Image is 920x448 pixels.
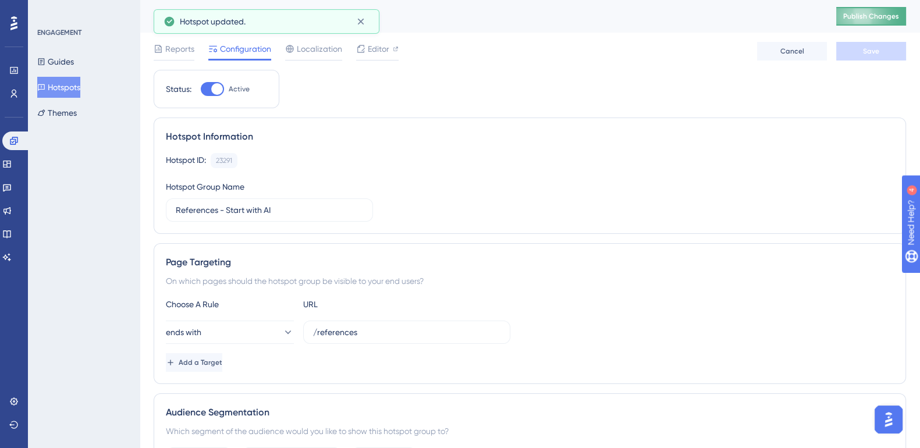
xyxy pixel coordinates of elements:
span: Publish Changes [843,12,899,21]
div: Hotspot ID: [166,153,206,168]
span: Save [863,47,879,56]
span: Localization [297,42,342,56]
span: Active [229,84,250,94]
div: References - Start with AI [154,8,807,24]
div: 23291 [216,156,232,165]
button: Guides [37,51,74,72]
span: Hotspot updated. [180,15,246,29]
input: Type your Hotspot Group Name here [176,204,363,216]
button: Hotspots [37,77,80,98]
div: On which pages should the hotspot group be visible to your end users? [166,274,894,288]
span: ends with [166,325,201,339]
span: Editor [368,42,389,56]
div: URL [303,297,431,311]
div: Choose A Rule [166,297,294,311]
span: Reports [165,42,194,56]
div: Page Targeting [166,255,894,269]
button: ends with [166,321,294,344]
div: Hotspot Group Name [166,180,244,194]
span: Add a Target [179,358,222,367]
div: Audience Segmentation [166,406,894,419]
div: 4 [81,6,84,15]
span: Configuration [220,42,271,56]
span: Need Help? [27,3,73,17]
button: Add a Target [166,353,222,372]
button: Publish Changes [836,7,906,26]
span: Cancel [780,47,804,56]
iframe: UserGuiding AI Assistant Launcher [871,402,906,437]
div: Which segment of the audience would you like to show this hotspot group to? [166,424,894,438]
button: Save [836,42,906,61]
button: Cancel [757,42,827,61]
div: Hotspot Information [166,130,894,144]
div: ENGAGEMENT [37,28,81,37]
button: Themes [37,102,77,123]
input: yourwebsite.com/path [313,326,500,339]
div: Status: [166,82,191,96]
